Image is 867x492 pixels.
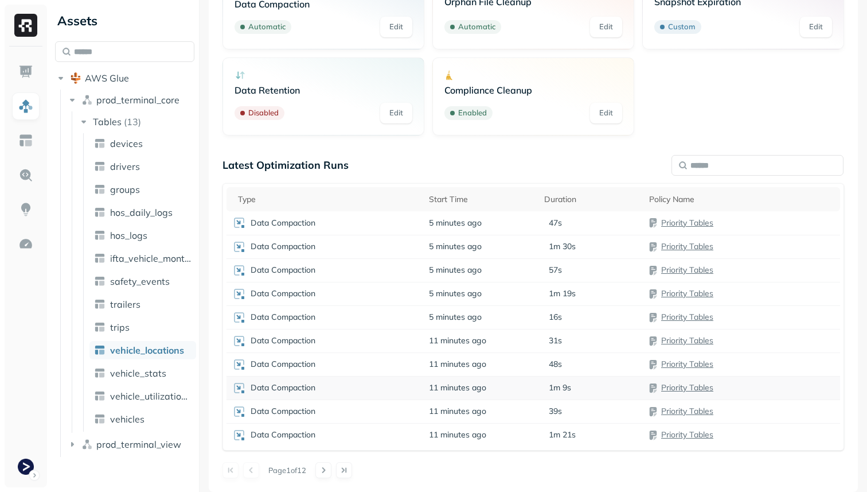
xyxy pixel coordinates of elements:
p: Page 1 of 12 [268,465,306,475]
button: prod_terminal_core [67,91,195,109]
span: prod_terminal_core [96,94,179,106]
a: vehicle_utilization_day [89,387,196,405]
a: Priority Tables [661,288,713,299]
img: Dashboard [18,64,33,79]
img: table [94,207,106,218]
p: Data Compaction [251,406,315,417]
button: prod_terminal_view [67,435,195,454]
p: Automatic [458,21,495,33]
p: 39s [549,406,562,417]
img: table [94,321,106,333]
img: Insights [18,202,33,217]
p: 31s [549,335,562,346]
a: Edit [380,103,412,123]
a: vehicles [89,410,196,428]
p: 16s [549,312,562,323]
a: drivers [89,157,196,176]
span: 11 minutes ago [429,382,486,393]
img: Optimization [18,237,33,251]
span: vehicle_locations [110,344,184,356]
p: Automatic [248,21,286,33]
a: Priority Tables [661,382,713,393]
span: Tables [93,116,122,127]
p: 47s [549,218,562,228]
a: vehicle_locations [89,341,196,359]
img: Query Explorer [18,168,33,183]
span: 5 minutes ago [429,312,482,323]
span: prod_terminal_view [96,439,181,450]
span: vehicles [110,413,144,425]
p: 1m 30s [549,241,576,252]
a: safety_events [89,272,196,290]
p: Data Retention [235,84,412,96]
img: table [94,344,106,356]
img: table [94,253,106,264]
p: Compliance Cleanup [444,84,622,96]
span: 5 minutes ago [429,218,482,228]
img: table [94,390,106,402]
span: hos_daily_logs [110,207,173,218]
a: hos_logs [89,226,196,245]
img: Asset Explorer [18,133,33,148]
p: 1m 19s [549,288,576,299]
img: table [94,184,106,195]
span: 11 minutes ago [429,406,486,417]
img: Assets [18,99,33,114]
span: 11 minutes ago [429,359,486,370]
a: Priority Tables [661,265,713,275]
p: Data Compaction [251,288,315,299]
span: 11 minutes ago [429,335,486,346]
p: Data Compaction [251,265,315,276]
a: Priority Tables [661,429,713,440]
span: 5 minutes ago [429,241,482,252]
span: drivers [110,161,140,172]
span: safety_events [110,276,170,287]
p: 1m 21s [549,429,576,440]
span: trips [110,321,130,333]
a: vehicle_stats [89,364,196,382]
p: Data Compaction [251,359,315,370]
div: Start Time [429,194,533,205]
button: AWS Glue [55,69,194,87]
a: Edit [590,103,622,123]
span: trailers [110,299,140,310]
img: table [94,413,106,425]
img: Ryft [14,14,37,37]
span: hos_logs [110,230,147,241]
a: Priority Tables [661,312,713,322]
span: 11 minutes ago [429,429,486,440]
p: Data Compaction [251,241,315,252]
p: Enabled [458,107,487,119]
a: ifta_vehicle_months [89,249,196,268]
p: Data Compaction [251,382,315,393]
img: table [94,276,106,287]
img: table [94,138,106,149]
a: Priority Tables [661,241,713,251]
a: Priority Tables [661,406,713,416]
span: 5 minutes ago [429,265,482,276]
a: devices [89,134,196,153]
img: namespace [81,439,93,450]
span: AWS Glue [85,72,129,84]
a: Priority Tables [661,218,713,228]
div: Policy Name [649,194,834,205]
a: Priority Tables [661,335,713,346]
img: table [94,161,106,172]
p: 57s [549,265,562,276]
div: Duration [544,194,638,205]
span: vehicle_stats [110,367,166,379]
div: Type [238,194,417,205]
span: 5 minutes ago [429,288,482,299]
a: Edit [380,17,412,37]
p: Custom [668,21,696,33]
span: vehicle_utilization_day [110,390,192,402]
a: Edit [800,17,832,37]
span: devices [110,138,143,149]
a: Priority Tables [661,359,713,369]
p: Data Compaction [251,218,315,228]
p: 1m 9s [549,382,571,393]
span: groups [110,184,140,195]
div: Assets [55,11,194,30]
a: trailers [89,295,196,313]
img: namespace [81,94,93,106]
